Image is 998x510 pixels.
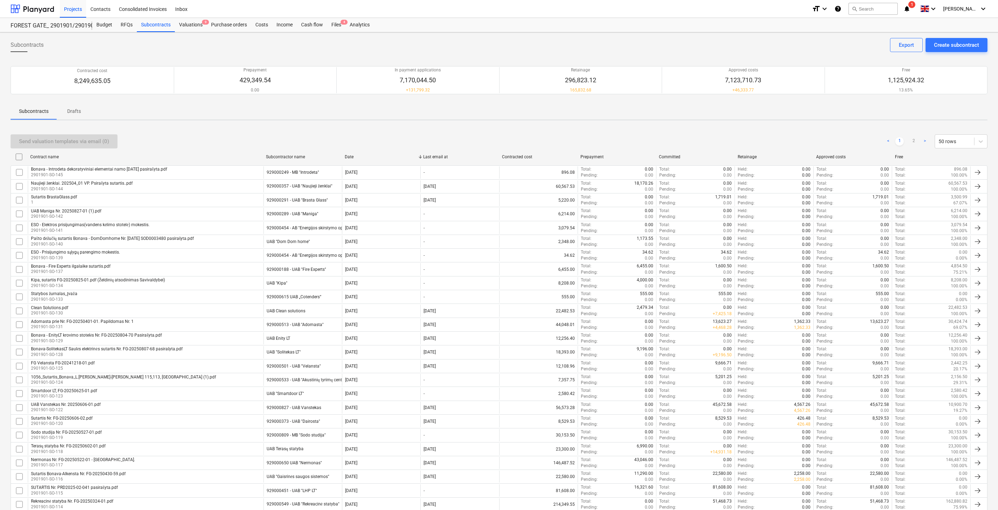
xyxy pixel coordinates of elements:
a: Budget [92,18,116,32]
p: 0.00 [723,269,732,275]
div: Contract name [30,154,260,159]
p: Total : [816,194,827,200]
div: 7,357.75 [499,374,578,386]
p: Pending : [816,269,833,275]
p: 0.00 [645,194,653,200]
div: 929000454 - AB "Energijos skirstymo operatorius" [267,253,361,258]
p: 0.00 [723,186,732,192]
p: 0.00 [881,172,889,178]
p: 0.00 [959,249,967,255]
p: 100.00% [951,242,967,248]
p: 0.00 [881,222,889,228]
a: Page 1 is your current page [895,137,904,146]
p: Pending : [738,214,755,220]
p: Total : [816,222,827,228]
button: Search [848,3,898,15]
p: 100.00% [951,172,967,178]
p: Total : [659,222,670,228]
p: Total : [659,166,670,172]
div: [DATE] [345,170,357,175]
p: 0.00 [881,228,889,234]
p: Held : [738,180,748,186]
p: 2901901-SO-137 [31,269,110,275]
div: 2,580.42 [499,388,578,400]
p: Total : [895,228,905,234]
div: Committed [659,154,732,159]
p: 100.00% [951,228,967,234]
p: Pending : [581,255,598,261]
a: Purchase orders [207,18,251,32]
p: Pending : [659,255,676,261]
p: 0.00 [802,200,811,206]
p: Drafts [65,108,82,115]
p: 60,567.53 [948,180,967,186]
div: [DATE] [345,253,357,258]
p: Pending : [816,242,833,248]
p: Held : [738,249,748,255]
p: Pending : [581,228,598,234]
i: keyboard_arrow_down [820,5,829,13]
div: 56,573.28 [499,402,578,414]
p: Approved costs [725,67,761,73]
a: Valuations9 [175,18,207,32]
p: 2901901-SO-142 [31,213,101,219]
div: 8,529.53 [499,415,578,427]
span: 4 [341,20,348,25]
p: Total : [816,180,827,186]
p: 34.62 [642,249,653,255]
p: 0.00 [881,255,889,261]
div: Subcontracts [137,18,175,32]
div: - [424,225,425,230]
p: 7,123,710.73 [725,76,761,84]
div: 6,455.00 [499,263,578,275]
p: + 46,333.77 [725,87,761,93]
p: 0.00 [723,228,732,234]
p: Prepayment [240,67,271,73]
p: 0.00 [881,180,889,186]
span: 9 [202,20,209,25]
p: Total : [816,249,827,255]
p: 0.00 [802,186,811,192]
p: 0.00% [956,255,967,261]
p: Total : [895,172,905,178]
p: 429,349.54 [240,76,271,84]
p: Pending : [738,242,755,248]
i: Knowledge base [834,5,841,13]
p: Retainage [565,67,596,73]
span: [PERSON_NAME] [943,6,978,12]
a: Page 2 [909,137,918,146]
i: notifications [903,5,910,13]
div: [DATE] [345,225,357,230]
p: 165,832.68 [565,87,596,93]
p: 0.00 [802,222,811,228]
p: 0.00 [802,228,811,234]
div: 3,079.54 [499,222,578,234]
span: search [852,6,857,12]
div: [DATE] [424,198,436,203]
p: Total : [816,263,827,269]
p: 0.00 [645,269,653,275]
p: Total : [895,249,905,255]
p: 0.00 [802,263,811,269]
p: 0.00 [802,166,811,172]
p: 0.00 [645,208,653,214]
p: Total : [895,180,905,186]
p: 0.00 [881,214,889,220]
p: 0.00 [645,200,653,206]
div: Last email at [423,154,496,159]
p: 1,719.01 [872,194,889,200]
a: Analytics [345,18,374,32]
div: Date [345,154,418,159]
p: 2901901-SO-139 [31,255,120,261]
p: 0.00 [802,208,811,214]
p: Pending : [816,228,833,234]
button: Export [890,38,923,52]
div: Prepayment [580,154,653,159]
a: Files4 [327,18,345,32]
p: 0.00 [645,255,653,261]
div: Files [327,18,345,32]
p: Total : [581,222,591,228]
p: 2901901-SO-140 [31,241,194,247]
a: Next page [921,137,929,146]
p: 0.00 [881,186,889,192]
